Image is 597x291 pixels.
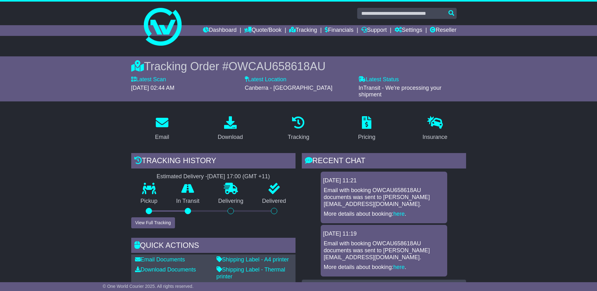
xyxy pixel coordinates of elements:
div: [DATE] 17:00 (GMT +11) [207,173,270,180]
span: OWCAU658618AU [228,60,325,73]
a: Shipping Label - A4 printer [217,256,289,263]
div: Quick Actions [131,238,296,255]
a: Financials [325,25,353,36]
label: Latest Status [358,76,399,83]
p: Pickup [131,198,167,205]
div: [DATE] 11:21 [323,177,445,184]
span: Canberra - [GEOGRAPHIC_DATA] [245,85,332,91]
p: More details about booking: . [324,264,444,271]
p: Email with booking OWCAU658618AU documents was sent to [PERSON_NAME][EMAIL_ADDRESS][DOMAIN_NAME]. [324,187,444,208]
a: Email Documents [135,256,185,263]
span: InTransit - We're processing your shipment [358,85,442,98]
a: Tracking [284,114,313,144]
a: Download Documents [135,266,196,273]
p: In Transit [167,198,209,205]
a: Support [361,25,387,36]
label: Latest Scan [131,76,166,83]
p: More details about booking: . [324,211,444,218]
div: Tracking history [131,153,296,170]
a: Insurance [419,114,452,144]
div: Email [155,133,169,141]
button: View Full Tracking [131,217,175,228]
a: Download [214,114,247,144]
p: Delivered [253,198,296,205]
a: Dashboard [203,25,237,36]
a: Pricing [354,114,380,144]
p: Delivering [209,198,253,205]
a: Quote/Book [244,25,281,36]
div: Insurance [423,133,448,141]
a: here [393,264,405,270]
a: Tracking [289,25,317,36]
a: Email [151,114,173,144]
a: Settings [395,25,422,36]
a: Shipping Label - Thermal printer [217,266,285,280]
a: Reseller [430,25,456,36]
label: Latest Location [245,76,286,83]
p: Email with booking OWCAU658618AU documents was sent to [PERSON_NAME][EMAIL_ADDRESS][DOMAIN_NAME]. [324,240,444,261]
span: © One World Courier 2025. All rights reserved. [103,284,194,289]
a: here [393,211,405,217]
div: Download [218,133,243,141]
div: Pricing [358,133,375,141]
div: Estimated Delivery - [131,173,296,180]
div: RECENT CHAT [302,153,466,170]
div: Tracking [288,133,309,141]
span: [DATE] 02:44 AM [131,85,175,91]
div: [DATE] 11:19 [323,231,445,237]
div: Tracking Order # [131,60,466,73]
